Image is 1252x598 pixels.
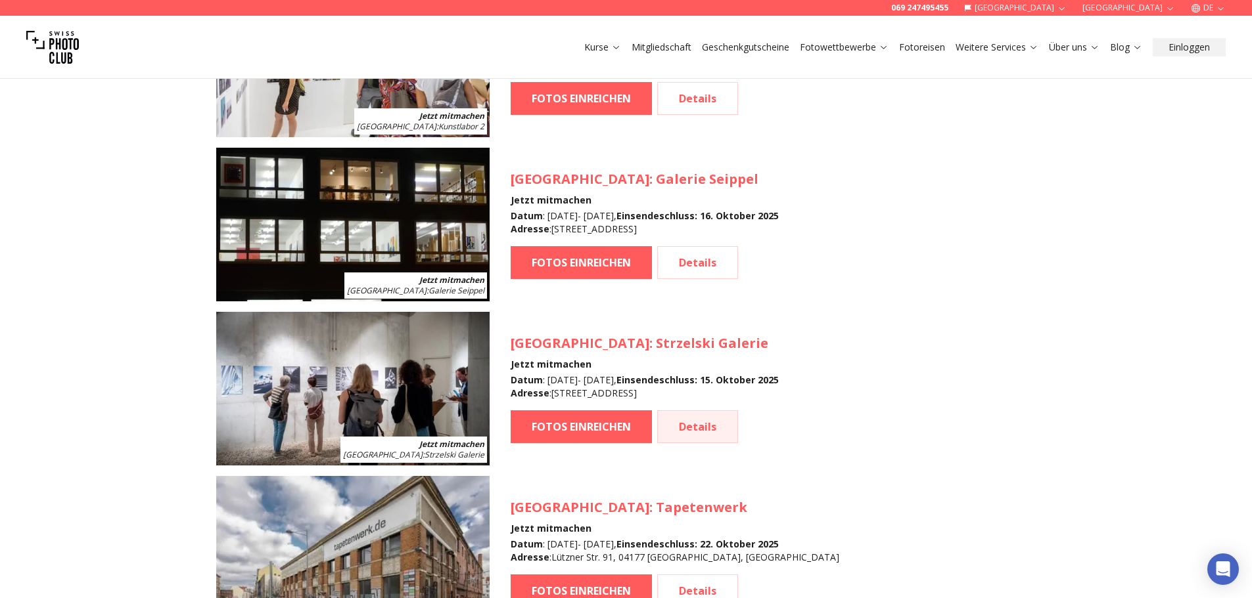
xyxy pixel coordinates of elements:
button: Einloggen [1153,38,1226,56]
a: Weitere Services [956,41,1038,54]
h3: : Tapetenwerk [511,498,839,517]
a: FOTOS EINREICHEN [511,246,652,279]
div: : [DATE] - [DATE] , : [STREET_ADDRESS] [511,209,779,236]
button: Fotoreisen [894,38,950,56]
b: Einsendeschluss : 15. Oktober 2025 [616,374,779,386]
span: [GEOGRAPHIC_DATA] [343,449,423,460]
span: : Galerie Seippel [347,285,484,296]
span: [GEOGRAPHIC_DATA] [347,285,427,296]
h4: Jetzt mitmachen [511,522,839,535]
img: SPC Photo Awards STUTTGART November 2025 [216,312,490,465]
a: Kurse [584,41,621,54]
span: [GEOGRAPHIC_DATA] [511,170,649,188]
b: Einsendeschluss : 22. Oktober 2025 [616,538,779,550]
b: Adresse [511,387,549,399]
h3: : Galerie Seippel [511,170,779,188]
span: [GEOGRAPHIC_DATA] [357,121,436,132]
div: Open Intercom Messenger [1207,553,1239,585]
b: Jetzt mitmachen [419,274,484,286]
button: Blog [1105,38,1148,56]
a: Geschenkgutscheine [702,41,789,54]
button: Kurse [579,38,626,56]
span: [GEOGRAPHIC_DATA] [511,498,649,516]
b: Datum [511,209,543,222]
h4: Jetzt mitmachen [511,194,779,207]
a: Details [657,246,738,279]
button: Über uns [1044,38,1105,56]
b: Datum [511,374,543,386]
b: Jetzt mitmachen [419,110,484,121]
a: 069 247495455 [891,3,948,13]
a: FOTOS EINREICHEN [511,82,652,115]
b: Datum [511,538,543,550]
span: [GEOGRAPHIC_DATA] [511,334,649,352]
a: Fotoreisen [899,41,945,54]
button: Mitgliedschaft [626,38,697,56]
span: : Strzelski Galerie [343,449,484,460]
div: : [DATE] - [DATE] , : [STREET_ADDRESS] [511,374,779,400]
a: Details [657,410,738,443]
a: Mitgliedschaft [632,41,691,54]
img: SPC Photo Awards KÖLN November 2025 [216,148,490,301]
span: : Kunstlabor 2 [357,121,484,132]
b: Adresse [511,223,549,235]
button: Geschenkgutscheine [697,38,795,56]
a: Fotowettbewerbe [800,41,889,54]
b: Einsendeschluss : 16. Oktober 2025 [616,209,779,222]
h4: Jetzt mitmachen [511,358,779,371]
a: Blog [1110,41,1142,54]
div: : [DATE] - [DATE] , : Lützner Str. 91, 04177 [GEOGRAPHIC_DATA], [GEOGRAPHIC_DATA] [511,538,839,564]
img: Swiss photo club [26,21,79,74]
button: Weitere Services [950,38,1044,56]
button: Fotowettbewerbe [795,38,894,56]
a: FOTOS EINREICHEN [511,410,652,443]
a: Über uns [1049,41,1100,54]
h3: : Strzelski Galerie [511,334,779,352]
a: Details [657,82,738,115]
b: Jetzt mitmachen [419,438,484,450]
b: Adresse [511,551,549,563]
